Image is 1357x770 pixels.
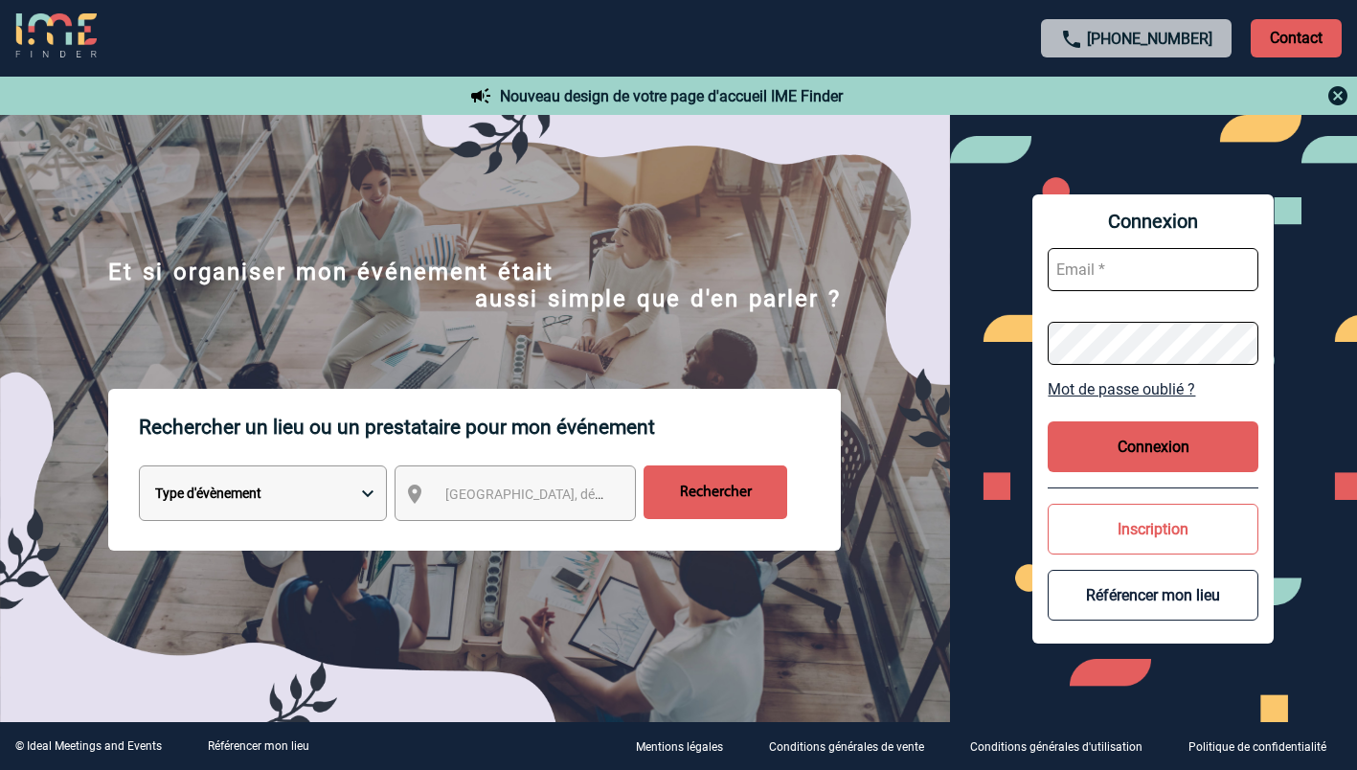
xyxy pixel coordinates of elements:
a: Conditions générales d'utilisation [955,737,1173,756]
p: Mentions légales [636,741,723,755]
a: Mot de passe oublié ? [1048,380,1258,398]
p: Rechercher un lieu ou un prestataire pour mon événement [139,389,841,465]
p: Conditions générales de vente [769,741,924,755]
a: Politique de confidentialité [1173,737,1357,756]
div: © Ideal Meetings and Events [15,739,162,753]
p: Politique de confidentialité [1188,741,1326,755]
button: Référencer mon lieu [1048,570,1258,621]
input: Rechercher [644,465,787,519]
a: Mentions légales [621,737,754,756]
a: Référencer mon lieu [208,739,309,753]
span: Connexion [1048,210,1258,233]
p: Conditions générales d'utilisation [970,741,1142,755]
a: Conditions générales de vente [754,737,955,756]
p: Contact [1251,19,1342,57]
img: call-24-px.png [1060,28,1083,51]
input: Email * [1048,248,1258,291]
button: Connexion [1048,421,1258,472]
span: [GEOGRAPHIC_DATA], département, région... [445,487,712,502]
a: [PHONE_NUMBER] [1087,30,1212,48]
button: Inscription [1048,504,1258,555]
